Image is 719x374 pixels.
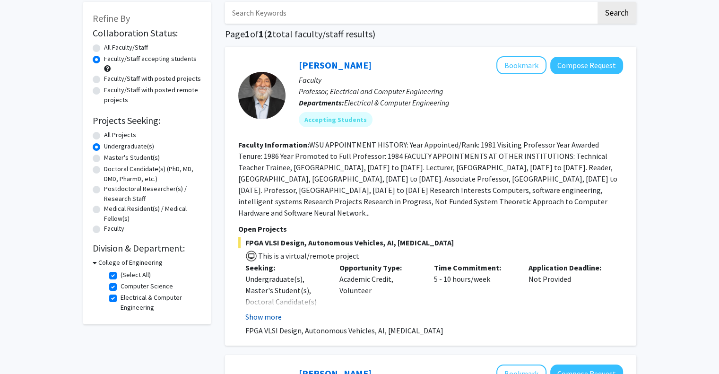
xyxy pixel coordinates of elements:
[598,2,636,24] button: Search
[104,224,124,234] label: Faculty
[104,204,201,224] label: Medical Resident(s) / Medical Fellow(s)
[259,28,264,40] span: 1
[299,98,344,107] b: Departments:
[104,43,148,52] label: All Faculty/Staff
[299,86,623,97] p: Professor, Electrical and Computer Engineering
[93,12,130,24] span: Refine By
[434,262,514,273] p: Time Commitment:
[238,223,623,235] p: Open Projects
[521,262,616,322] div: Not Provided
[339,262,420,273] p: Opportunity Type:
[238,237,623,248] span: FPGA VLSI Design, Autonomous Vehicles, AI, [MEDICAL_DATA]
[245,262,326,273] p: Seeking:
[238,140,309,149] b: Faculty Information:
[245,311,282,322] button: Show more
[7,331,40,367] iframe: Chat
[238,140,617,217] fg-read-more: WSU APPOINTMENT HISTORY: Year Appointed/Rank: 1981 Visiting Professor Year Awarded Tenure: 1986 Y...
[104,153,160,163] label: Master's Student(s)
[496,56,546,74] button: Add Harpreet Singh to Bookmarks
[299,74,623,86] p: Faculty
[245,325,623,336] p: FPGA VLSI Design, Autonomous Vehicles, AI, [MEDICAL_DATA]
[104,141,154,151] label: Undergraduate(s)
[104,74,201,84] label: Faculty/Staff with posted projects
[267,28,272,40] span: 2
[121,293,199,313] label: Electrical & Computer Engineering
[427,262,521,322] div: 5 - 10 hours/week
[104,184,201,204] label: Postdoctoral Researcher(s) / Research Staff
[332,262,427,322] div: Academic Credit, Volunteer
[225,28,636,40] h1: Page of ( total faculty/staff results)
[104,130,136,140] label: All Projects
[344,98,450,107] span: Electrical & Computer Engineering
[550,57,623,74] button: Compose Request to Harpreet Singh
[93,243,201,254] h2: Division & Department:
[299,112,372,127] mat-chip: Accepting Students
[257,251,359,261] span: This is a virtual/remote project
[104,54,197,64] label: Faculty/Staff accepting students
[93,27,201,39] h2: Collaboration Status:
[104,85,201,105] label: Faculty/Staff with posted remote projects
[98,258,163,268] h3: College of Engineering
[93,115,201,126] h2: Projects Seeking:
[121,270,151,280] label: (Select All)
[121,281,173,291] label: Computer Science
[528,262,609,273] p: Application Deadline:
[299,59,372,71] a: [PERSON_NAME]
[225,2,596,24] input: Search Keywords
[245,28,250,40] span: 1
[104,164,201,184] label: Doctoral Candidate(s) (PhD, MD, DMD, PharmD, etc.)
